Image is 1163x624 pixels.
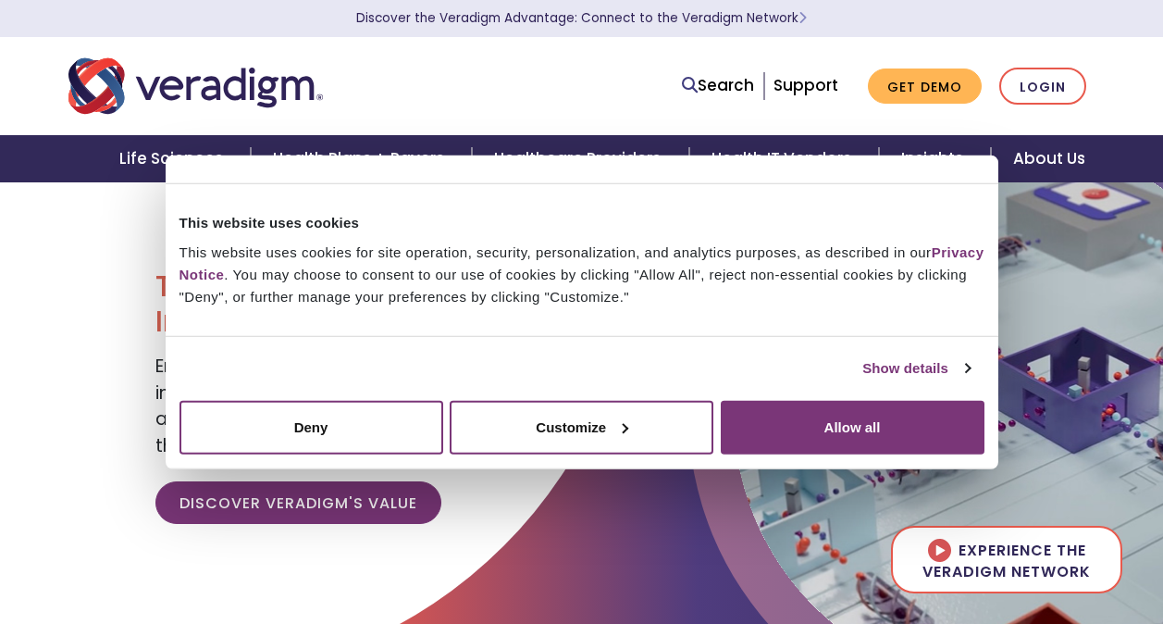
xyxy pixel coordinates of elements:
[472,135,688,182] a: Healthcare Providers
[991,135,1107,182] a: About Us
[179,400,443,454] button: Deny
[862,357,970,380] a: Show details
[689,135,879,182] a: Health IT Vendors
[251,135,472,182] a: Health Plans + Payers
[155,481,441,524] a: Discover Veradigm's Value
[999,68,1086,106] a: Login
[868,69,982,105] a: Get Demo
[721,400,984,454] button: Allow all
[356,9,807,27] a: Discover the Veradigm Advantage: Connect to the Veradigm NetworkLearn More
[97,135,251,182] a: Life Sciences
[798,9,807,27] span: Learn More
[773,74,838,96] a: Support
[682,73,754,98] a: Search
[179,241,984,307] div: This website uses cookies for site operation, security, personalization, and analytics purposes, ...
[155,354,563,458] span: Empowering our clients with trusted data, insights, and solutions to help reduce costs and improv...
[155,268,567,340] h1: Transforming Health, Insightfully®
[879,135,991,182] a: Insights
[179,243,984,281] a: Privacy Notice
[179,212,984,234] div: This website uses cookies
[68,56,323,117] img: Veradigm logo
[450,400,713,454] button: Customize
